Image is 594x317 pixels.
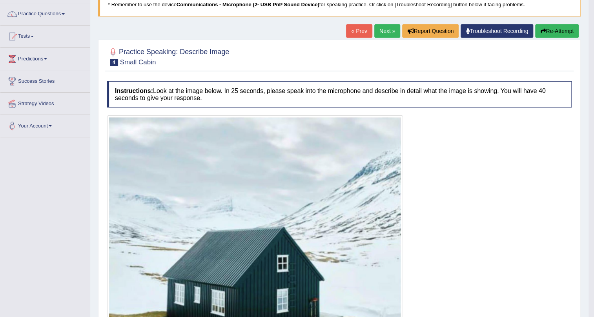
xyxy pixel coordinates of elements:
a: Success Stories [0,70,90,90]
span: 4 [110,59,118,66]
a: Next » [374,24,400,38]
h4: Look at the image below. In 25 seconds, please speak into the microphone and describe in detail w... [107,81,572,107]
a: Your Account [0,115,90,135]
a: Tests [0,26,90,45]
a: Predictions [0,48,90,67]
a: Practice Questions [0,3,90,23]
a: Strategy Videos [0,93,90,112]
b: Instructions: [115,87,153,94]
a: « Prev [346,24,372,38]
b: Communications - Microphone (2- USB PnP Sound Device) [177,2,319,7]
small: Small Cabin [120,58,156,66]
button: Report Question [402,24,459,38]
h2: Practice Speaking: Describe Image [107,46,229,66]
a: Troubleshoot Recording [461,24,533,38]
button: Re-Attempt [535,24,579,38]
